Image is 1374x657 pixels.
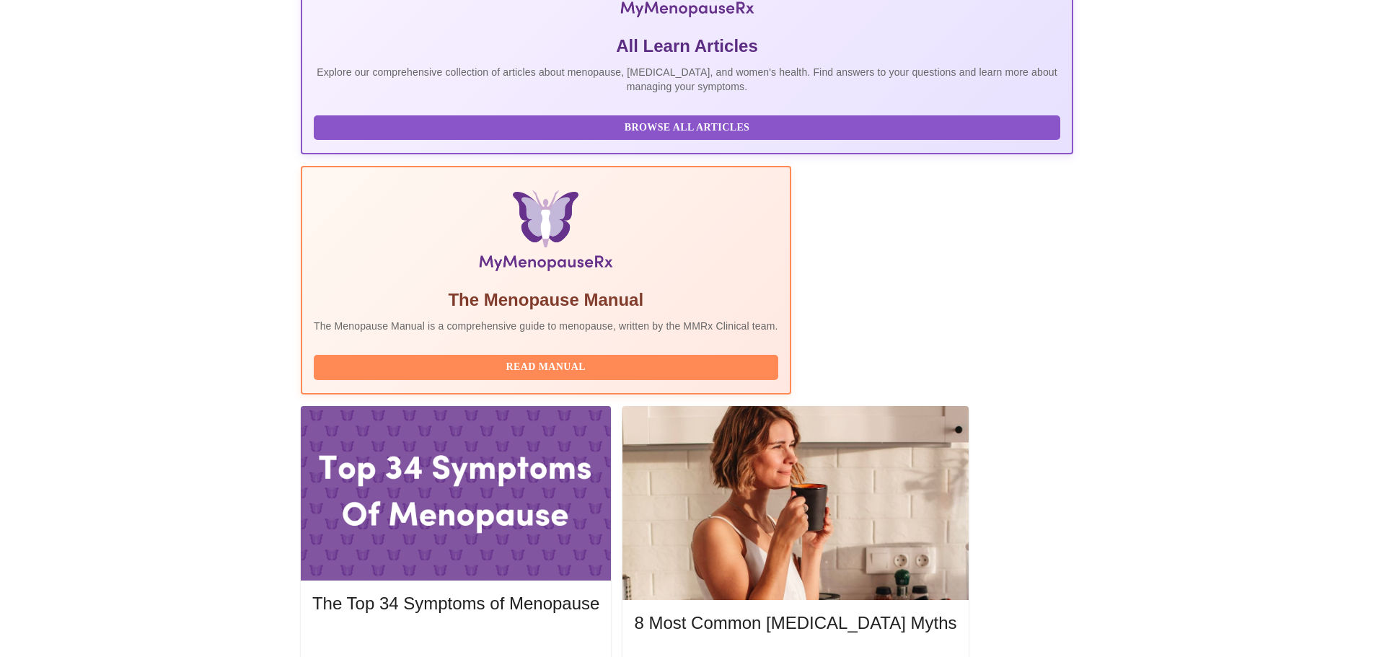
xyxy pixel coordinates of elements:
a: Read Manual [314,360,782,372]
button: Read More [312,628,599,653]
span: Read Manual [328,358,764,376]
span: Read More [327,632,585,650]
a: Read More [312,633,603,645]
button: Read Manual [314,355,778,380]
a: Browse All Articles [314,120,1064,133]
h5: The Menopause Manual [314,288,778,312]
p: Explore our comprehensive collection of articles about menopause, [MEDICAL_DATA], and women's hea... [314,65,1060,94]
h5: All Learn Articles [314,35,1060,58]
button: Browse All Articles [314,115,1060,141]
span: Browse All Articles [328,119,1046,137]
img: Menopause Manual [387,190,704,277]
h5: The Top 34 Symptoms of Menopause [312,592,599,615]
p: The Menopause Manual is a comprehensive guide to menopause, written by the MMRx Clinical team. [314,319,778,333]
h5: 8 Most Common [MEDICAL_DATA] Myths [634,612,956,635]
